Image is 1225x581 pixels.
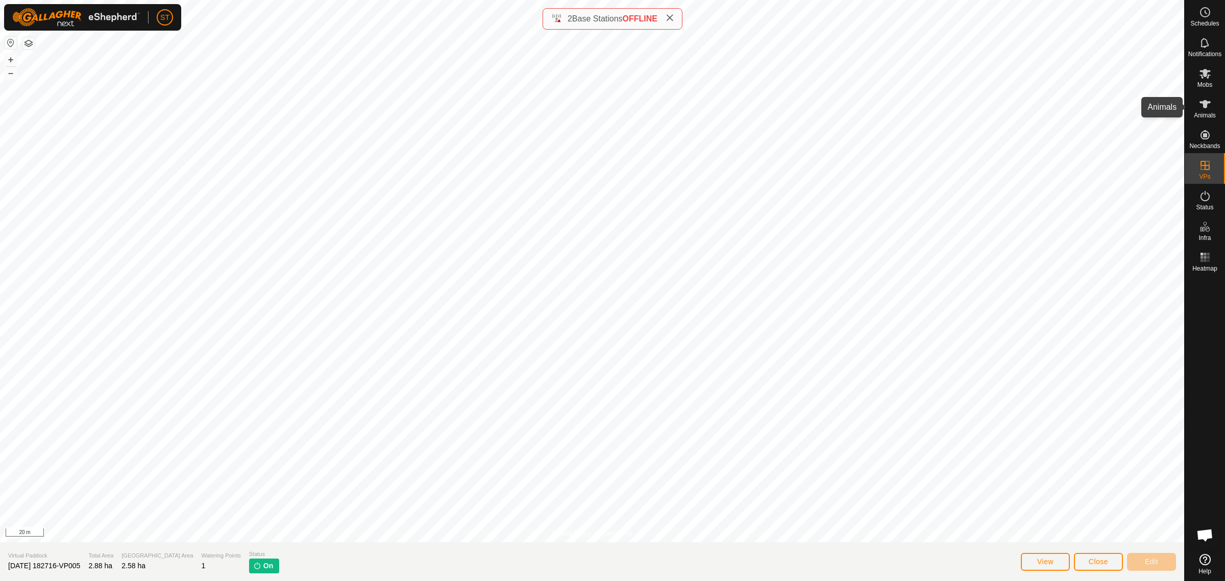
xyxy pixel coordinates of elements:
[623,14,657,23] span: OFFLINE
[1037,558,1053,566] span: View
[602,529,632,538] a: Contact Us
[253,562,261,570] img: turn-on
[1194,112,1216,118] span: Animals
[568,14,572,23] span: 2
[88,562,112,570] span: 2.88 ha
[1089,558,1108,566] span: Close
[1197,82,1212,88] span: Mobs
[1192,265,1217,272] span: Heatmap
[572,14,623,23] span: Base Stations
[1190,520,1220,550] a: Open chat
[8,562,80,570] span: [DATE] 182716-VP005
[1127,553,1176,571] button: Edit
[1188,51,1221,57] span: Notifications
[121,562,145,570] span: 2.58 ha
[1196,204,1213,210] span: Status
[5,54,17,66] button: +
[1074,553,1123,571] button: Close
[1198,235,1211,241] span: Infra
[160,12,169,23] span: ST
[8,551,80,560] span: Virtual Paddock
[1198,568,1211,574] span: Help
[1199,174,1210,180] span: VPs
[121,551,193,560] span: [GEOGRAPHIC_DATA] Area
[88,551,113,560] span: Total Area
[22,37,35,50] button: Map Layers
[552,529,590,538] a: Privacy Policy
[5,37,17,49] button: Reset Map
[202,551,241,560] span: Watering Points
[1021,553,1070,571] button: View
[249,550,279,559] span: Status
[202,562,206,570] span: 1
[1145,558,1158,566] span: Edit
[1190,20,1219,27] span: Schedules
[12,8,140,27] img: Gallagher Logo
[1185,550,1225,578] a: Help
[5,67,17,79] button: –
[263,561,273,571] span: On
[1189,143,1220,149] span: Neckbands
